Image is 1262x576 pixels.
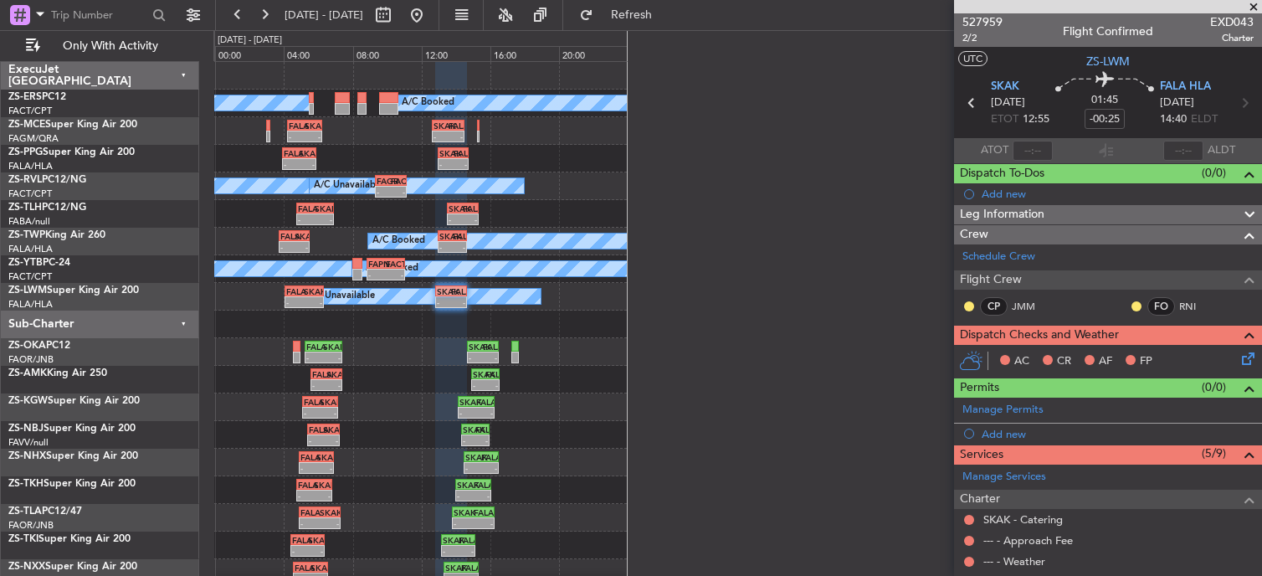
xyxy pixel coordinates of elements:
[292,546,308,556] div: -
[1210,31,1254,45] span: Charter
[1086,53,1130,70] span: ZS-LWM
[572,2,672,28] button: Refresh
[312,380,326,390] div: -
[286,286,304,296] div: FALA
[280,231,295,241] div: FALA
[483,352,497,363] div: -
[960,445,1003,465] span: Services
[8,479,136,489] a: ZS-TKHSuper King Air 200
[391,176,405,186] div: FACT
[461,563,477,573] div: FALA
[314,491,331,501] div: -
[310,563,326,573] div: SKAK
[295,563,310,573] div: FALA
[457,491,474,501] div: -
[433,131,448,141] div: -
[289,131,305,141] div: -
[304,408,321,418] div: -
[289,121,305,131] div: FALA
[353,46,422,61] div: 08:00
[8,215,50,228] a: FABA/null
[1210,13,1254,31] span: EXD043
[386,259,403,269] div: FACT
[316,463,332,473] div: -
[8,534,38,544] span: ZS-TKI
[320,507,339,517] div: SKAK
[298,480,315,490] div: FALA
[8,270,52,283] a: FACT/CPT
[1202,445,1226,462] span: (5/9)
[465,452,481,462] div: SKAK
[960,270,1022,290] span: Flight Crew
[1160,111,1187,128] span: 14:40
[368,259,386,269] div: FAPN
[308,535,324,545] div: SKAK
[1202,164,1226,182] span: (0/0)
[298,491,315,501] div: -
[962,469,1046,486] a: Manage Services
[391,187,405,197] div: -
[1147,297,1175,316] div: FO
[1091,92,1118,109] span: 01:45
[295,242,309,252] div: -
[449,131,463,141] div: -
[305,131,321,141] div: -
[981,142,1008,159] span: ATOT
[312,369,326,379] div: FALA
[8,92,42,102] span: ZS-ERS
[454,518,473,528] div: -
[298,214,315,224] div: -
[1012,299,1049,314] a: JMM
[284,46,352,61] div: 04:00
[451,286,465,296] div: FALA
[983,554,1045,568] a: --- - Weather
[473,369,485,379] div: SKAK
[8,562,45,572] span: ZS-NXX
[8,175,42,185] span: ZS-RVL
[284,148,300,158] div: FALA
[8,147,135,157] a: ZS-PPGSuper King Air 200
[8,353,54,366] a: FAOR/JNB
[315,203,332,213] div: SKAK
[377,176,391,186] div: FAGR
[983,533,1073,548] a: --- - Approach Fee
[402,90,454,116] div: A/C Booked
[8,368,47,378] span: ZS-AMK
[320,397,336,407] div: SKAK
[8,451,138,461] a: ZS-NHXSuper King Air 200
[476,408,493,418] div: -
[443,535,459,545] div: SKAK
[475,424,488,435] div: FALA
[300,452,316,462] div: FALA
[8,92,66,102] a: ZS-ERSPC12
[960,326,1119,345] span: Dispatch Checks and Weather
[437,286,451,296] div: SKAK
[326,380,341,390] div: -
[962,249,1035,265] a: Schedule Crew
[991,95,1025,111] span: [DATE]
[962,13,1003,31] span: 527959
[8,105,52,117] a: FACT/CPT
[463,203,477,213] div: FALA
[980,297,1008,316] div: CP
[1063,23,1153,40] div: Flight Confirmed
[309,424,323,435] div: FALA
[377,187,391,197] div: -
[983,512,1063,527] a: SKAK - Catering
[960,490,1000,509] span: Charter
[474,507,493,517] div: FALA
[982,427,1254,441] div: Add new
[433,121,448,131] div: SKAK
[469,352,483,363] div: -
[8,132,59,145] a: FAGM/QRA
[454,507,473,517] div: SKAK
[300,507,320,517] div: FALA
[1160,95,1194,111] span: [DATE]
[305,121,321,131] div: SKAK
[8,424,136,434] a: ZS-NBJSuper King Air 200
[8,424,44,434] span: ZS-NBJ
[306,342,324,352] div: FALA
[316,452,332,462] div: SKAK
[457,480,474,490] div: SKAK
[8,120,45,130] span: ZS-MCE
